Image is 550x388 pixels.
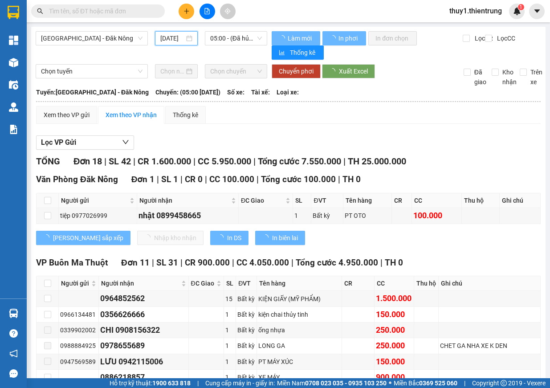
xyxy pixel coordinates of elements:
[225,294,234,304] div: 15
[493,33,517,43] span: Lọc CC
[8,6,19,19] img: logo-vxr
[237,325,255,335] div: Bất kỳ
[345,211,390,221] div: PT OTO
[471,67,490,87] span: Đã giao
[258,156,341,167] span: Tổng cước 7.550.000
[376,339,412,352] div: 250.000
[53,233,123,243] span: [PERSON_NAME] sắp xếp
[100,292,187,305] div: 0964852562
[60,357,97,367] div: 0947569589
[36,257,108,268] span: VP Buôn Ma Thuột
[237,294,255,304] div: Bất kỳ
[237,372,255,382] div: Bất kỳ
[180,257,183,268] span: |
[36,156,60,167] span: TỔNG
[348,156,406,167] span: TH 25.000.000
[104,156,106,167] span: |
[237,341,255,351] div: Bất kỳ
[60,341,97,351] div: 0988884925
[339,66,368,76] span: Xuất Excel
[204,8,210,14] span: file-add
[152,257,154,268] span: |
[36,89,149,96] b: Tuyến: [GEOGRAPHIC_DATA] - Đăk Nông
[342,276,375,291] th: CR
[329,68,339,74] span: loading
[296,257,378,268] span: Tổng cước 4.950.000
[322,31,366,45] button: In phơi
[533,7,541,15] span: caret-down
[376,355,412,368] div: 150.000
[376,324,412,336] div: 250.000
[139,209,237,222] div: nhật 0899458665
[394,378,457,388] span: Miền Bắc
[155,87,220,97] span: Chuyến: (05:00 [DATE])
[251,87,270,97] span: Tài xế:
[368,31,417,45] button: In đơn chọn
[462,193,500,208] th: Thu hộ
[193,156,196,167] span: |
[44,110,90,120] div: Xem theo VP gửi
[157,174,159,184] span: |
[380,257,383,268] span: |
[277,87,299,97] span: Loại xe:
[210,32,262,45] span: 05:00 - (Đã hủy)
[209,174,254,184] span: CC 100.000
[110,378,191,388] span: Hỗ trợ kỹ thuật:
[225,310,234,319] div: 1
[311,193,343,208] th: ĐVT
[156,257,178,268] span: SL 31
[291,257,293,268] span: |
[152,380,191,387] strong: 1900 633 818
[501,380,507,386] span: copyright
[343,156,346,167] span: |
[389,381,391,385] span: ⚪️
[343,193,392,208] th: Tên hàng
[236,276,257,291] th: ĐVT
[338,33,359,43] span: In phơi
[100,324,187,336] div: CHI 0908156322
[9,102,18,112] img: warehouse-icon
[131,174,155,184] span: Đơn 1
[442,5,509,16] span: thuy1.thientrung
[261,174,336,184] span: Tổng cước 100.000
[180,174,183,184] span: |
[37,8,43,14] span: search
[183,8,190,14] span: plus
[43,234,53,241] span: loading
[412,193,462,208] th: CC
[61,196,128,205] span: Người gửi
[376,292,412,305] div: 1.500.000
[225,357,234,367] div: 1
[198,156,251,167] span: CC 5.950.000
[101,278,179,288] span: Người nhận
[137,231,204,245] button: Nhập kho nhận
[225,372,234,382] div: 1
[499,67,520,87] span: Kho nhận
[258,372,340,382] div: XE MÁY
[527,67,546,87] span: Trên xe
[413,209,460,222] div: 100.000
[330,35,337,41] span: loading
[277,378,387,388] span: Miền Nam
[185,257,230,268] span: CR 900.000
[179,4,194,19] button: plus
[60,211,135,221] div: tiệp 0977026999
[41,65,143,78] span: Chọn tuyến
[290,48,317,57] span: Thống kê
[139,196,229,205] span: Người nhận
[500,193,541,208] th: Ghi chú
[529,4,545,19] button: caret-down
[217,234,227,241] span: loading
[313,211,341,221] div: Bất kỳ
[60,310,97,319] div: 0966134481
[471,33,494,43] span: Lọc CR
[258,294,340,304] div: KIỆN GIẤY (MỸ PHẨM)
[279,49,286,57] span: bar-chart
[9,369,18,378] span: message
[9,329,18,338] span: question-circle
[376,371,412,384] div: 900.000
[237,357,255,367] div: Bất kỳ
[253,156,256,167] span: |
[227,233,241,243] span: In DS
[258,310,340,319] div: kiện chai thủy tinh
